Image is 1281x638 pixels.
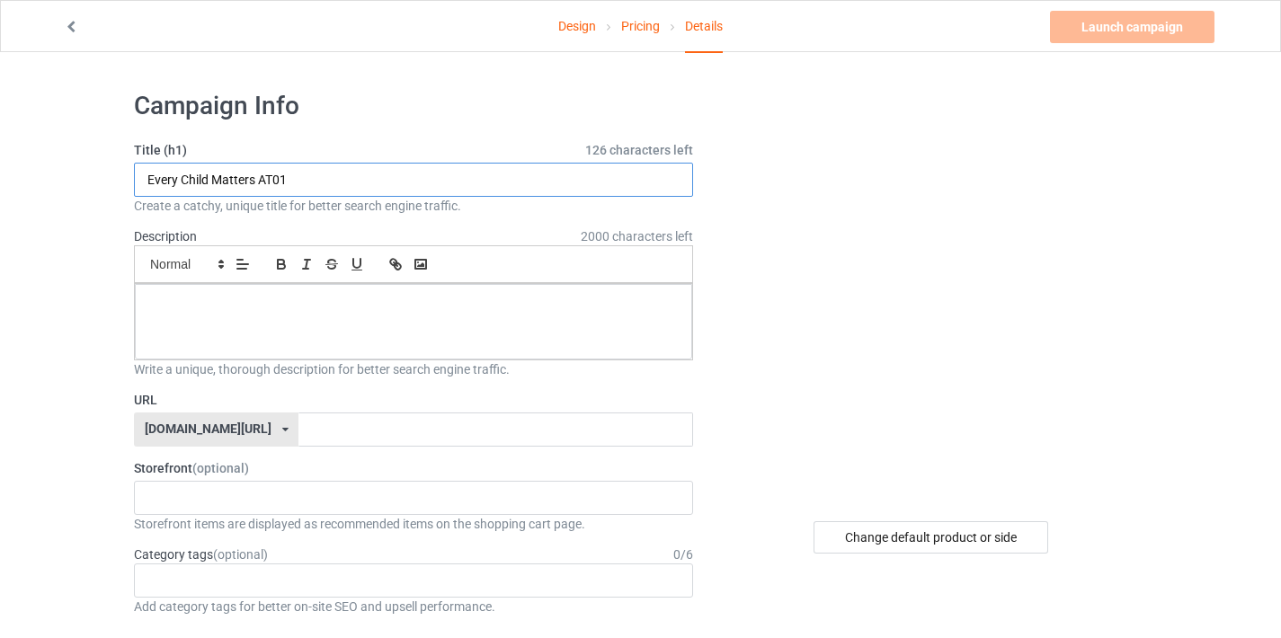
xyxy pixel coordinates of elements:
div: Storefront items are displayed as recommended items on the shopping cart page. [134,515,693,533]
span: (optional) [213,547,268,562]
div: Create a catchy, unique title for better search engine traffic. [134,197,693,215]
div: Write a unique, thorough description for better search engine traffic. [134,360,693,378]
div: Add category tags for better on-site SEO and upsell performance. [134,598,693,616]
label: Description [134,229,197,244]
a: Design [558,1,596,51]
label: Title (h1) [134,141,693,159]
span: 126 characters left [585,141,693,159]
div: Change default product or side [814,521,1048,554]
div: 0 / 6 [673,545,693,563]
span: 2000 characters left [581,227,693,245]
a: Pricing [621,1,660,51]
div: Details [685,1,723,53]
label: URL [134,391,693,409]
span: (optional) [192,461,249,475]
label: Category tags [134,545,268,563]
h1: Campaign Info [134,90,693,122]
div: [DOMAIN_NAME][URL] [145,422,271,435]
label: Storefront [134,459,693,477]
